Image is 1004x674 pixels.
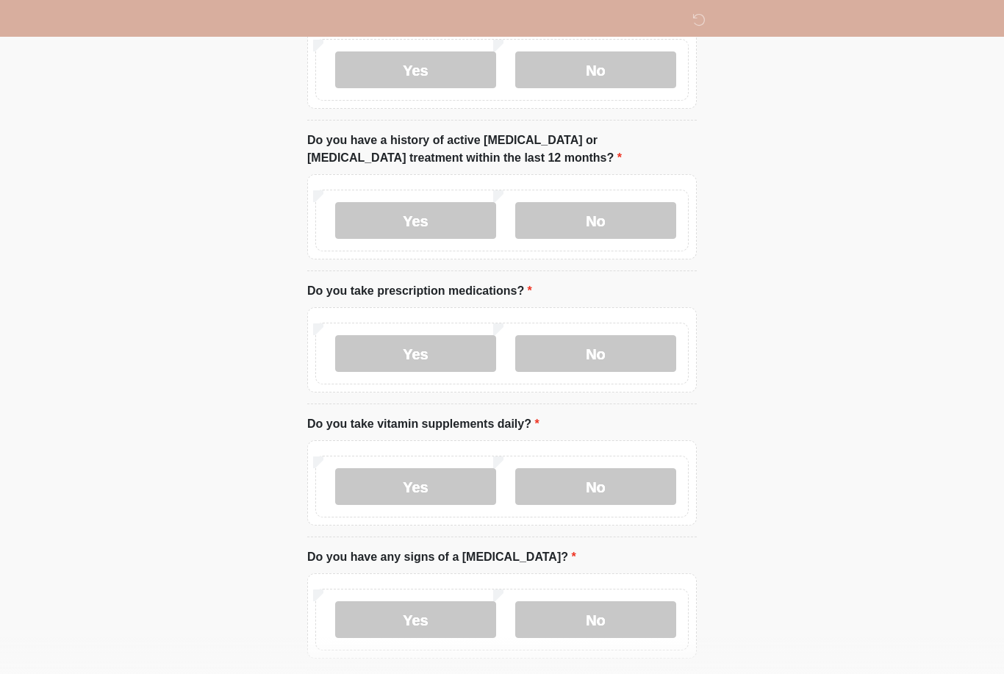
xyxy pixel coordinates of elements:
label: Yes [335,468,496,505]
label: No [515,51,676,88]
img: DM Wellness & Aesthetics Logo [293,11,312,29]
label: No [515,335,676,372]
label: Do you have any signs of a [MEDICAL_DATA]? [307,548,576,566]
label: Yes [335,601,496,638]
label: Do you take vitamin supplements daily? [307,415,539,433]
label: Yes [335,335,496,372]
label: Yes [335,202,496,239]
label: Do you take prescription medications? [307,282,532,300]
label: Do you have a history of active [MEDICAL_DATA] or [MEDICAL_DATA] treatment within the last 12 mon... [307,132,697,167]
label: No [515,601,676,638]
label: No [515,468,676,505]
label: No [515,202,676,239]
label: Yes [335,51,496,88]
